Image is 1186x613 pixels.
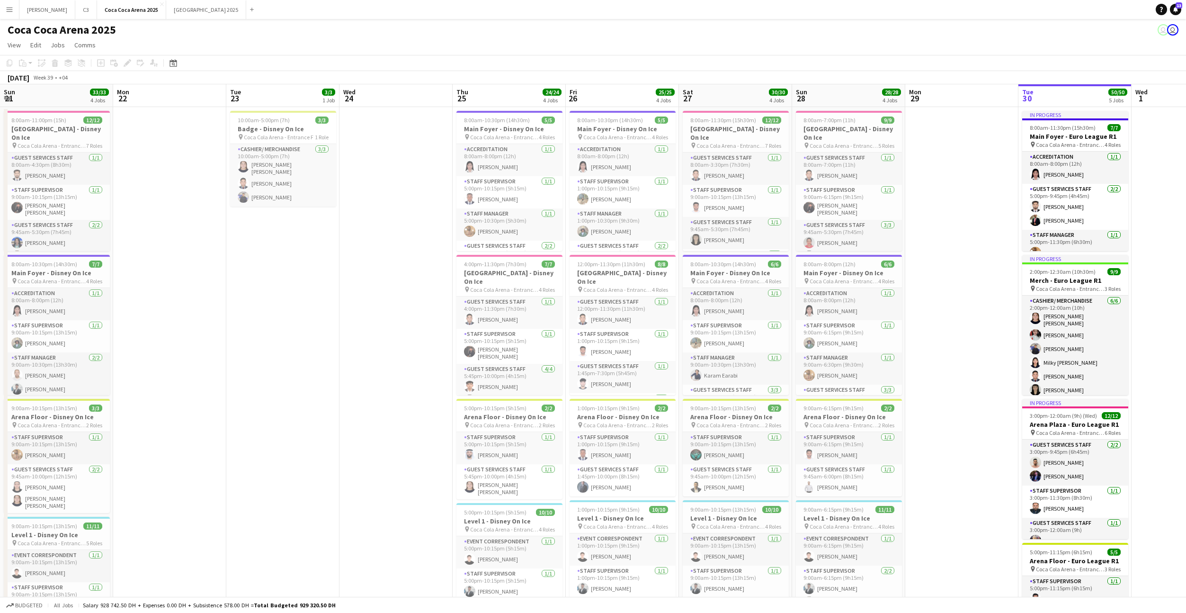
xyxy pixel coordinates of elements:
[878,142,894,149] span: 5 Roles
[539,422,555,429] span: 2 Roles
[322,89,335,96] span: 3/3
[796,464,902,496] app-card-role: Guest Services Staff1/19:45am-6:00pm (8h15m)[PERSON_NAME]
[18,278,86,285] span: Coca Cola Arena - Entrance F
[1022,276,1128,285] h3: Merch - Euro League R1
[765,523,781,530] span: 4 Roles
[238,117,290,124] span: 10:00am-5:00pm (7h)
[1030,412,1097,419] span: 3:00pm-12:00am (9h) (Wed)
[570,432,676,464] app-card-role: Staff Supervisor1/11:00pm-10:15pm (9h15m)[PERSON_NAME]
[456,364,562,437] app-card-role: Guest Services Staff4/45:45pm-10:00pm (4h15m)[PERSON_NAME]
[1036,141,1105,148] span: Coca Cola Arena - Entrance F
[19,0,75,19] button: [PERSON_NAME]
[456,176,562,208] app-card-role: Staff Supervisor1/15:00pm-10:15pm (5h15m)[PERSON_NAME]
[51,41,65,49] span: Jobs
[762,506,781,513] span: 10/10
[464,117,530,124] span: 8:00am-10:30pm (14h30m)
[683,88,693,96] span: Sat
[1022,111,1128,118] div: In progress
[11,405,77,412] span: 9:00am-10:15pm (13h15m)
[4,531,110,539] h3: Level 1 - Disney On Ice
[1022,184,1128,230] app-card-role: Guest Services Staff2/25:00pm-9:45pm (4h45m)[PERSON_NAME][PERSON_NAME]
[1105,285,1121,292] span: 3 Roles
[90,89,109,96] span: 33/33
[2,93,15,104] span: 21
[8,23,116,37] h1: Coca Coca Arena 2025
[11,523,77,530] span: 9:00am-10:15pm (13h15m)
[652,134,668,141] span: 4 Roles
[577,506,640,513] span: 1:00pm-10:15pm (9h15m)
[656,97,674,104] div: 4 Jobs
[86,540,102,547] span: 5 Roles
[4,255,110,395] div: 8:00am-10:30pm (14h30m)7/7Main Foyer - Disney On Ice Coca Cola Arena - Entrance F4 RolesAccredita...
[796,413,902,421] h3: Arena Floor - Disney On Ice
[542,261,555,268] span: 7/7
[1022,576,1128,608] app-card-role: Staff Supervisor1/15:00pm-11:15pm (6h15m)[PERSON_NAME]
[342,93,356,104] span: 24
[1170,4,1181,15] a: 13
[59,74,68,81] div: +04
[683,125,789,142] h3: [GEOGRAPHIC_DATA] - Disney On Ice
[652,523,668,530] span: 4 Roles
[4,88,15,96] span: Sun
[577,405,640,412] span: 1:00pm-10:15pm (9h15m)
[683,288,789,320] app-card-role: Accreditation1/18:00am-8:00pm (12h)[PERSON_NAME]
[1102,412,1121,419] span: 12/12
[456,432,562,464] app-card-role: Staff Supervisor1/15:00pm-10:15pm (5h15m)[PERSON_NAME]
[683,153,789,185] app-card-role: Guest Services Staff1/18:00am-3:30pm (7h30m)[PERSON_NAME]
[683,385,789,444] app-card-role: Guest Services Staff3/39:45am-10:00pm (12h15m)
[11,261,77,268] span: 8:00am-10:30pm (14h30m)
[655,117,668,124] span: 5/5
[696,422,765,429] span: Coca Cola Arena - Entrance F
[583,523,652,530] span: Coca Cola Arena - Entrance F
[683,533,789,566] app-card-role: Event Correspondent1/19:00am-10:15pm (13h15m)[PERSON_NAME]
[4,288,110,320] app-card-role: Accreditation1/18:00am-8:00pm (12h)[PERSON_NAME]
[796,153,902,185] app-card-role: Guest Services Staff1/18:00am-7:00pm (11h)[PERSON_NAME]
[683,255,789,395] app-job-card: 8:00am-10:30pm (14h30m)6/6Main Foyer - Disney On Ice Coca Cola Arena - Entrance F4 RolesAccredita...
[683,464,789,496] app-card-role: Guest Services Staff1/19:45am-10:00pm (12h15m)[PERSON_NAME]
[570,111,676,251] div: 8:00am-10:30pm (14h30m)5/5Main Foyer - Disney On Ice Coca Cola Arena - Entrance F4 RolesAccredita...
[909,88,921,96] span: Mon
[470,422,539,429] span: Coca Cola Arena - Entrance F
[86,422,102,429] span: 2 Roles
[649,506,668,513] span: 10/10
[464,261,526,268] span: 4:00pm-11:30pm (7h30m)
[536,509,555,516] span: 10/10
[683,217,789,249] app-card-role: Guest Services Staff1/19:45am-5:30pm (7h45m)[PERSON_NAME]
[1021,93,1034,104] span: 30
[683,111,789,251] app-job-card: 8:00am-11:30pm (15h30m)12/12[GEOGRAPHIC_DATA] - Disney On Ice Coca Cola Arena - Entrance F7 Roles...
[470,134,539,141] span: Coca Cola Arena - Entrance F
[656,89,675,96] span: 25/25
[97,0,166,19] button: Coca Coca Arena 2025
[456,536,562,568] app-card-role: Event Correspondent1/15:00pm-10:15pm (5h15m)[PERSON_NAME]
[1107,124,1121,131] span: 7/7
[4,413,110,421] h3: Arena Floor - Disney On Ice
[30,41,41,49] span: Edit
[456,111,562,251] app-job-card: 8:00am-10:30pm (14h30m)5/5Main Foyer - Disney On Ice Coca Cola Arena - Entrance F4 RolesAccredita...
[683,432,789,464] app-card-role: Staff Supervisor1/19:00am-10:15pm (13h15m)[PERSON_NAME]
[539,526,555,533] span: 4 Roles
[456,88,468,96] span: Thu
[83,117,102,124] span: 12/12
[570,514,676,523] h3: Level 1 - Disney On Ice
[90,97,108,104] div: 4 Jobs
[4,550,110,582] app-card-role: Event Correspondent1/19:00am-10:15pm (13h15m)[PERSON_NAME]
[116,93,129,104] span: 22
[796,111,902,251] div: 8:00am-7:00pm (11h)9/9[GEOGRAPHIC_DATA] - Disney On Ice Coca Cola Arena - Entrance F5 RolesGuest ...
[229,93,241,104] span: 23
[878,278,894,285] span: 4 Roles
[1022,399,1128,406] div: In progress
[74,41,96,49] span: Comms
[810,278,878,285] span: Coca Cola Arena - Entrance F
[690,261,756,268] span: 8:00am-10:30pm (14h30m)
[794,93,807,104] span: 28
[456,255,562,395] div: 4:00pm-11:30pm (7h30m)7/7[GEOGRAPHIC_DATA] - Disney On Ice Coca Cola Arena - Entrance F4 RolesGue...
[539,134,555,141] span: 4 Roles
[769,89,788,96] span: 30/30
[881,117,894,124] span: 9/9
[1022,399,1128,539] div: In progress3:00pm-12:00am (9h) (Wed)12/12Arena Plaza - Euro League R1 Coca Cola Arena - Entrance ...
[570,566,676,598] app-card-role: Staff Supervisor1/11:00pm-10:15pm (9h15m)[PERSON_NAME]
[456,399,562,499] div: 5:00pm-10:15pm (5h15m)2/2Arena Floor - Disney On Ice Coca Cola Arena - Entrance F2 RolesStaff Sup...
[796,320,902,352] app-card-role: Staff Supervisor1/19:00am-6:15pm (9h15m)[PERSON_NAME]
[1030,124,1096,131] span: 8:00am-11:30pm (15h30m)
